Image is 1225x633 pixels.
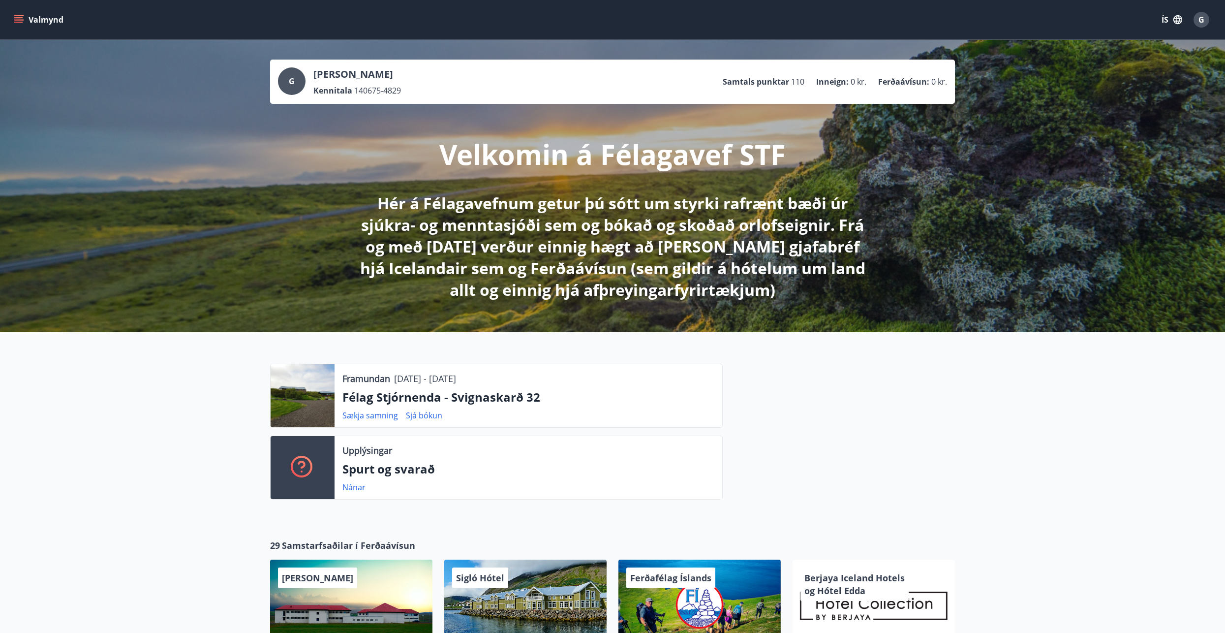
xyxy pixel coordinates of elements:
a: Nánar [342,482,366,493]
button: menu [12,11,67,29]
p: Samtals punktar [723,76,789,87]
span: G [1198,14,1204,25]
span: Berjaya Iceland Hotels og Hótel Edda [804,572,905,597]
p: Inneign : [816,76,849,87]
p: Upplýsingar [342,444,392,457]
p: Ferðaávísun : [878,76,929,87]
span: Samstarfsaðilar í Ferðaávísun [282,539,415,552]
button: ÍS [1156,11,1188,29]
p: Framundan [342,372,390,385]
a: Sækja samning [342,410,398,421]
span: 0 kr. [931,76,947,87]
span: Ferðafélag Íslands [630,572,711,584]
p: Kennitala [313,85,352,96]
p: [DATE] - [DATE] [394,372,456,385]
p: [PERSON_NAME] [313,67,401,81]
span: G [289,76,295,87]
p: Hér á Félagavefnum getur þú sótt um styrki rafrænt bæði úr sjúkra- og menntasjóði sem og bókað og... [353,192,872,301]
span: 0 kr. [851,76,866,87]
span: Sigló Hótel [456,572,504,584]
button: G [1190,8,1213,32]
a: Sjá bókun [406,410,442,421]
span: 140675-4829 [354,85,401,96]
p: Spurt og svarað [342,461,714,477]
span: 29 [270,539,280,552]
span: [PERSON_NAME] [282,572,353,584]
p: Félag Stjórnenda - Svignaskarð 32 [342,389,714,406]
span: 110 [791,76,804,87]
p: Velkomin á Félagavef STF [439,135,786,173]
